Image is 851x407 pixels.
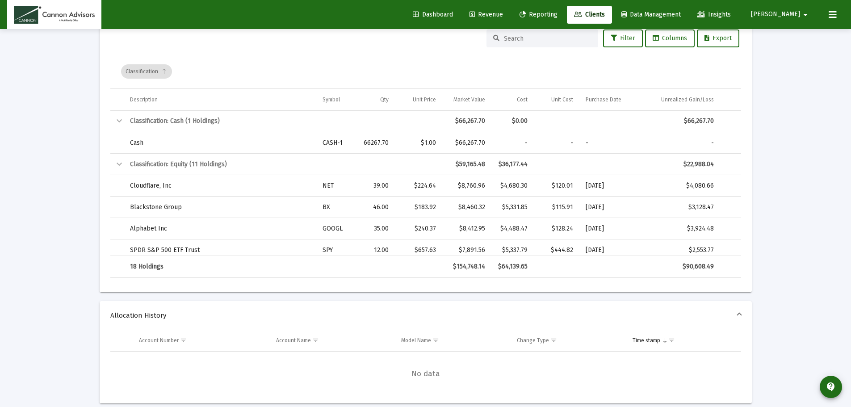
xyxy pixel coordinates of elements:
[449,160,485,169] div: $59,165.48
[124,197,316,218] td: Blackstone Group
[633,337,660,344] div: Time stamp
[406,6,460,24] a: Dashboard
[726,181,785,190] div: 87.19%
[646,203,714,212] div: $3,128.47
[498,138,528,147] div: -
[363,224,388,233] div: 35.00
[323,96,340,103] div: Symbol
[826,382,836,392] mat-icon: contact_support
[653,34,687,42] span: Columns
[449,224,485,233] div: $8,412.95
[520,11,558,18] span: Reporting
[512,6,565,24] a: Reporting
[413,96,436,103] div: Unit Price
[517,96,528,103] div: Cost
[720,89,791,110] td: Column Unrealized Return
[726,262,785,271] div: 18.67%
[413,11,453,18] span: Dashboard
[395,89,442,110] td: Column Unit Price
[726,138,785,147] div: -
[276,337,311,344] div: Account Name
[432,337,439,344] span: Show filter options for column 'Model Name'
[449,181,485,190] div: $8,760.96
[586,246,633,255] div: [DATE]
[751,11,800,18] span: [PERSON_NAME]
[363,138,388,147] div: 66267.70
[697,11,731,18] span: Insights
[491,89,534,110] td: Column Cost
[462,6,510,24] a: Revenue
[646,181,714,190] div: $4,080.66
[100,0,752,292] div: Appraisals
[121,64,172,79] div: Classification
[110,55,741,278] div: Data grid
[586,138,633,147] div: -
[498,117,528,126] div: $0.00
[540,181,574,190] div: $120.01
[453,96,485,103] div: Market Value
[124,239,316,261] td: SPDR S&P 500 ETF Trust
[470,11,503,18] span: Revenue
[498,262,528,271] div: $64,139.65
[517,337,549,344] div: Change Type
[100,301,752,330] mat-expansion-panel-header: Allocation History
[579,89,640,110] td: Column Purchase Date
[363,203,388,212] div: 46.00
[540,138,574,147] div: -
[697,29,739,47] button: Export
[316,197,357,218] td: BX
[540,224,574,233] div: $128.24
[316,132,357,154] td: CASH-1
[504,35,591,42] input: Search
[586,224,633,233] div: [DATE]
[100,330,752,403] div: Allocation History
[498,224,528,233] div: $4,488.47
[540,246,574,255] div: $444.82
[740,5,822,23] button: [PERSON_NAME]
[726,246,785,255] div: 47.84%
[668,337,675,344] span: Show filter options for column 'Time stamp'
[124,154,443,175] td: Classification: Equity (11 Holdings)
[395,330,511,351] td: Column Model Name
[401,337,431,344] div: Model Name
[442,89,491,110] td: Column Market Value
[498,246,528,255] div: $5,337.79
[401,203,436,212] div: $183.92
[646,160,714,169] div: $22,988.04
[726,224,785,233] div: 87.43%
[621,11,681,18] span: Data Management
[110,330,741,396] div: Data grid
[316,89,357,110] td: Column Symbol
[401,181,436,190] div: $224.64
[704,34,732,42] span: Export
[449,246,485,255] div: $7,891.56
[690,6,738,24] a: Insights
[645,29,695,47] button: Columns
[124,132,316,154] td: Cash
[401,138,436,147] div: $1.00
[110,154,124,175] td: Collapse
[646,224,714,233] div: $3,924.48
[110,369,741,379] span: No data
[180,337,187,344] span: Show filter options for column 'Account Number'
[316,239,357,261] td: SPY
[124,111,443,132] td: Classification: Cash (1 Holdings)
[449,262,485,271] div: $154,748.14
[551,96,573,103] div: Unit Cost
[316,175,357,197] td: NET
[121,55,735,88] div: Data grid toolbar
[270,330,395,351] td: Column Account Name
[380,96,389,103] div: Qty
[498,160,528,169] div: $36,177.44
[357,89,394,110] td: Column Qty
[646,246,714,255] div: $2,553.77
[540,203,574,212] div: $115.91
[646,262,714,271] div: $90,608.49
[646,138,714,147] div: -
[110,111,124,132] td: Collapse
[130,262,310,271] div: 18 Holdings
[124,218,316,239] td: Alphabet Inc
[626,330,741,351] td: Column Time stamp
[312,337,319,344] span: Show filter options for column 'Account Name'
[586,181,633,190] div: [DATE]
